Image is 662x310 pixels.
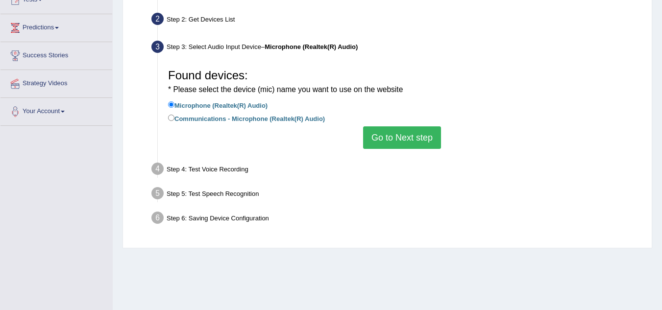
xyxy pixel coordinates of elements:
[168,69,636,95] h3: Found devices:
[168,115,174,121] input: Communications - Microphone (Realtek(R) Audio)
[147,10,647,31] div: Step 2: Get Devices List
[168,113,325,123] label: Communications - Microphone (Realtek(R) Audio)
[0,42,112,67] a: Success Stories
[168,99,268,110] label: Microphone (Realtek(R) Audio)
[0,98,112,122] a: Your Account
[168,101,174,108] input: Microphone (Realtek(R) Audio)
[0,14,112,39] a: Predictions
[147,209,647,230] div: Step 6: Saving Device Configuration
[0,70,112,95] a: Strategy Videos
[147,38,647,59] div: Step 3: Select Audio Input Device
[261,43,358,50] span: –
[363,126,441,149] button: Go to Next step
[168,85,403,94] small: * Please select the device (mic) name you want to use on the website
[265,43,358,50] b: Microphone (Realtek(R) Audio)
[147,160,647,181] div: Step 4: Test Voice Recording
[147,184,647,206] div: Step 5: Test Speech Recognition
